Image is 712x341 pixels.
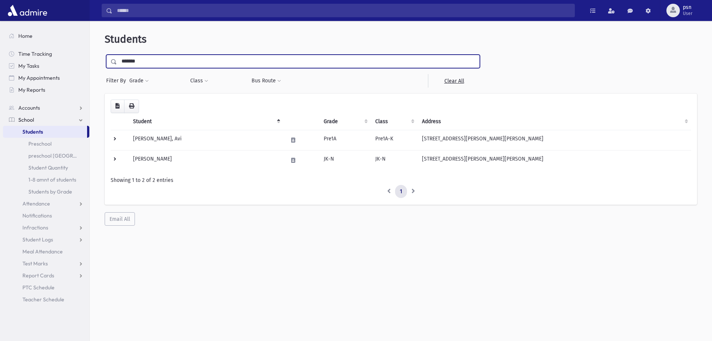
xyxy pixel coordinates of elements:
[417,113,691,130] th: Address: activate to sort column ascending
[18,33,33,39] span: Home
[319,150,370,170] td: JK-N
[22,200,50,207] span: Attendance
[22,128,43,135] span: Students
[3,30,89,42] a: Home
[3,138,89,150] a: Preschool
[3,60,89,72] a: My Tasks
[3,114,89,126] a: School
[3,210,89,222] a: Notifications
[3,258,89,270] a: Test Marks
[112,4,574,17] input: Search
[251,74,281,88] button: Bus Route
[111,100,124,113] button: CSV
[3,270,89,281] a: Report Cards
[129,74,149,88] button: Grade
[22,212,52,219] span: Notifications
[18,86,45,93] span: My Reports
[22,248,63,255] span: Meal Attendance
[683,10,693,16] span: User
[3,48,89,60] a: Time Tracking
[22,260,48,267] span: Test Marks
[3,102,89,114] a: Accounts
[105,212,135,226] button: Email All
[124,100,139,113] button: Print
[106,77,129,85] span: Filter By
[190,74,209,88] button: Class
[3,186,89,198] a: Students by Grade
[22,224,48,231] span: Infractions
[3,293,89,305] a: Teacher Schedule
[129,150,283,170] td: [PERSON_NAME]
[428,74,480,88] a: Clear All
[417,130,691,150] td: [STREET_ADDRESS][PERSON_NAME][PERSON_NAME]
[3,150,89,162] a: preschool [GEOGRAPHIC_DATA]
[18,74,60,81] span: My Appointments
[371,113,417,130] th: Class: activate to sort column ascending
[6,3,49,18] img: AdmirePro
[3,72,89,84] a: My Appointments
[18,63,39,69] span: My Tasks
[371,150,417,170] td: JK-N
[319,113,370,130] th: Grade: activate to sort column ascending
[22,296,64,303] span: Teacher Schedule
[22,284,55,291] span: PTC Schedule
[18,116,34,123] span: School
[3,126,87,138] a: Students
[105,33,147,45] span: Students
[3,281,89,293] a: PTC Schedule
[3,246,89,258] a: Meal Attendance
[3,84,89,96] a: My Reports
[129,130,283,150] td: [PERSON_NAME], Avi
[3,174,89,186] a: 1-8 amnt of students
[3,234,89,246] a: Student Logs
[3,198,89,210] a: Attendance
[18,51,52,57] span: Time Tracking
[319,130,370,150] td: Pre1A
[22,236,53,243] span: Student Logs
[395,185,407,198] a: 1
[18,104,40,111] span: Accounts
[417,150,691,170] td: [STREET_ADDRESS][PERSON_NAME][PERSON_NAME]
[22,272,54,279] span: Report Cards
[111,176,691,184] div: Showing 1 to 2 of 2 entries
[129,113,283,130] th: Student: activate to sort column descending
[371,130,417,150] td: Pre1A-K
[3,222,89,234] a: Infractions
[683,4,693,10] span: psn
[3,162,89,174] a: Student Quantity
